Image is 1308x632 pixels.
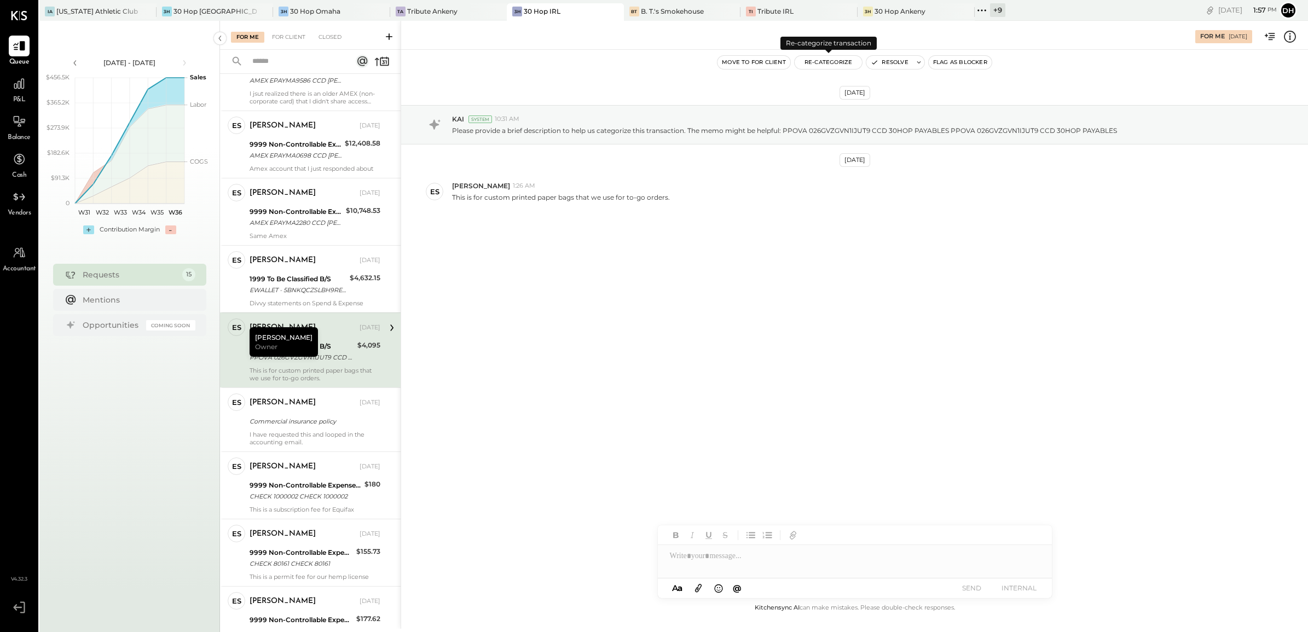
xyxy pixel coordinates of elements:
a: Cash [1,149,38,181]
button: INTERNAL [997,581,1041,595]
div: 9999 Non-Controllable Expenses:Other Income and Expenses:To Be Classified P&L [250,547,353,558]
div: [DATE] [840,86,870,100]
div: ES [232,596,241,606]
div: CHECK 1000002 CHECK 1000002 [250,491,361,502]
div: ES [232,322,241,333]
button: Re-Categorize [795,56,863,69]
text: $273.9K [47,124,70,131]
div: $155.73 [356,546,380,557]
div: For Me [231,32,264,43]
div: IA [45,7,55,16]
div: BT [629,7,639,16]
a: Balance [1,111,38,143]
div: Contribution Margin [100,225,160,234]
text: $182.6K [47,149,70,156]
div: For Me [1200,32,1225,41]
div: 3H [162,7,172,16]
div: 1999 To Be Classified B/S [250,274,346,285]
div: Tribute Ankeny [407,7,458,16]
div: [PERSON_NAME] [250,596,316,607]
div: $10,748.53 [346,205,380,216]
div: This is a permit fee for our hemp license [250,573,380,581]
button: Flag as Blocker [929,56,992,69]
div: Mentions [83,294,190,305]
span: Accountant [3,264,36,274]
div: System [468,115,492,123]
div: TA [396,7,406,16]
div: TI [746,7,756,16]
text: W32 [96,208,109,216]
span: Balance [8,133,31,143]
div: Divvy statements on Spend & Expense [250,299,380,307]
div: ES [232,120,241,131]
div: 9999 Non-Controllable Expenses:Other Income and Expenses:To Be Classified P&L [250,206,343,217]
div: [PERSON_NAME] [250,461,316,472]
text: Sales [190,73,206,81]
span: 1:26 AM [513,182,535,190]
button: Move to for client [717,56,790,69]
div: [DATE] [360,530,380,538]
div: 3H [279,7,288,16]
text: W33 [114,208,127,216]
button: SEND [950,581,994,595]
div: Re-categorize transaction [780,37,877,50]
span: KAI [452,114,464,124]
div: Requests [83,269,177,280]
span: Vendors [8,208,31,218]
text: W36 [168,208,182,216]
span: [PERSON_NAME] [452,181,510,190]
span: Queue [9,57,30,67]
text: W34 [132,208,146,216]
text: COGS [190,158,208,165]
div: 9999 Non-Controllable Expenses:Other Income and Expenses:To Be Classified P&L [250,614,353,625]
a: Queue [1,36,38,67]
div: ES [232,461,241,472]
text: 0 [66,199,70,207]
span: @ [733,583,742,593]
div: ES [232,255,241,265]
div: copy link [1205,4,1216,16]
div: 3H [863,7,873,16]
button: Italic [685,528,699,542]
div: [DATE] [360,462,380,471]
div: [DATE] [1218,5,1277,15]
div: I have requested this and looped in the accounting email. [250,431,380,446]
div: [PERSON_NAME] [250,188,316,199]
div: EWALLET - 5BNKQCZSLBH9RE CCD 30HOP DIVVY CRED EWALLET - 5BNKQCZSLBH9RE CCD 30HOP DIVVY CRED [250,285,346,295]
div: [DATE] [360,121,380,130]
div: ES [232,529,241,539]
text: Labor [190,101,206,108]
div: This is a subscription fee for Equifax [250,506,380,513]
div: 9999 Non-Controllable Expenses:Other Income and Expenses:To Be Classified P&L [250,480,361,491]
div: - [165,225,176,234]
div: [PERSON_NAME] [250,120,316,131]
div: ES [232,188,241,198]
div: [PERSON_NAME] [250,255,316,266]
text: W35 [151,208,164,216]
div: 30 Hop Omaha [290,7,340,16]
div: AMEX EPAYMA2280 CCD [PERSON_NAME] ACH PMT AMEX EPAYMA2280 CCD [PERSON_NAME] ACH PMT [250,217,343,228]
div: Coming Soon [146,320,195,331]
div: I jsut realized there is an older AMEX (non-corporate card) that I didn't share access with. We a... [250,90,380,105]
div: + [83,225,94,234]
button: Dh [1280,2,1297,19]
button: Unordered List [744,528,758,542]
div: [DATE] [360,398,380,407]
span: a [678,583,682,593]
div: Tribute IRL [757,7,794,16]
div: 3H [512,7,522,16]
div: + 9 [990,3,1005,17]
button: Resolve [866,56,912,69]
div: Same Amex [250,232,380,240]
div: [PERSON_NAME] [250,529,316,540]
span: Cash [12,171,26,181]
div: [PERSON_NAME] [250,322,316,333]
div: AMEX EPAYMA9586 CCD [PERSON_NAME] ACH PMT AMEX EPAYMA9586 CCD [PERSON_NAME] ACH PMT [250,75,342,86]
div: $4,632.15 [350,272,380,283]
div: ES [232,397,241,408]
div: $177.62 [356,613,380,624]
a: P&L [1,73,38,105]
div: 15 [182,268,195,281]
div: AMEX EPAYMA0698 CCD [PERSON_NAME] ACH PMT AMEX EPAYMA0698 CCD [PERSON_NAME] ACH PMT [250,150,342,161]
text: W31 [78,208,90,216]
